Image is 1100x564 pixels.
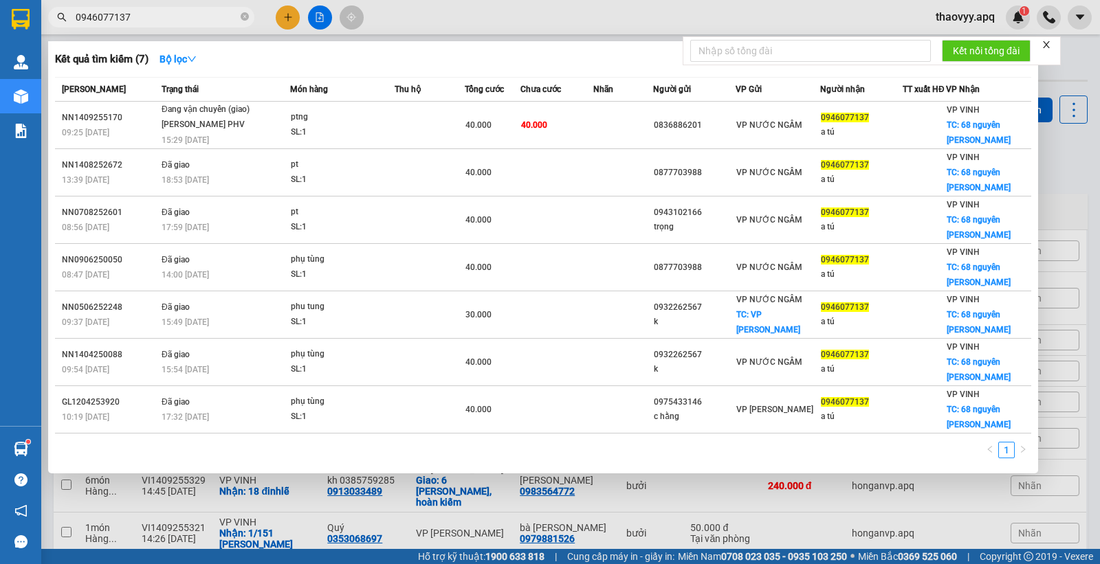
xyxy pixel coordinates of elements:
button: Bộ lọcdown [148,48,208,70]
span: 15:29 [DATE] [162,135,209,145]
span: 40.000 [465,357,492,367]
span: 40.000 [465,120,492,130]
span: VP NƯỚC NGẦM [736,262,802,272]
div: ptng [291,110,394,125]
span: VP VINH [947,153,980,162]
span: 14:00 [DATE] [162,270,209,280]
img: solution-icon [14,124,28,138]
span: 40.000 [465,215,492,225]
div: SL: 1 [291,220,394,235]
span: 09:25 [DATE] [62,128,109,137]
div: a tú [821,362,902,376]
span: VP VINH [947,390,980,399]
span: Người gửi [653,84,691,94]
span: VP VINH [947,295,980,304]
button: Kết nối tổng đài [942,40,1031,62]
span: VP Gửi [736,84,762,94]
input: Tìm tên, số ĐT hoặc mã đơn [76,10,238,25]
span: 40.000 [465,168,492,177]
span: right [1019,445,1027,453]
span: 08:47 [DATE] [62,270,109,280]
div: NN0906250050 [62,253,157,267]
span: VP [PERSON_NAME] [736,405,813,414]
div: 0836886201 [654,118,735,133]
span: 0946077137 [821,255,869,264]
span: Trạng thái [162,84,199,94]
div: [PERSON_NAME] PHV [162,117,265,133]
span: 0946077137 [821,113,869,122]
span: 10:19 [DATE] [62,412,109,422]
strong: Bộ lọc [159,54,197,65]
span: Món hàng [290,84,328,94]
span: VP NƯỚC NGẦM [736,357,802,367]
span: Đã giao [162,255,190,264]
span: TC: 68 nguyên [PERSON_NAME] [947,168,1011,192]
span: VP NƯỚC NGẦM [736,168,802,177]
img: warehouse-icon [14,55,28,69]
span: 08:56 [DATE] [62,223,109,232]
div: NN1409255170 [62,111,157,125]
h3: Kết quả tìm kiếm ( 7 ) [55,52,148,67]
span: VP NƯỚC NGẦM [736,215,802,225]
div: SL: 1 [291,125,394,140]
span: question-circle [14,473,27,486]
span: TC: 68 nguyên [PERSON_NAME] [947,310,1011,335]
li: 1 [998,442,1015,458]
img: warehouse-icon [14,89,28,104]
span: Đã giao [162,160,190,170]
div: SL: 1 [291,172,394,188]
span: 0946077137 [821,160,869,170]
span: TC: VP [PERSON_NAME] [736,310,800,335]
div: c hằng [654,409,735,424]
span: 0946077137 [821,302,869,312]
span: VP VINH [947,105,980,115]
div: Đang vận chuyển (giao) [162,102,265,117]
span: Đã giao [162,207,190,217]
div: 0943102166 [654,205,735,220]
span: VP Nhận [946,84,980,94]
span: 09:54 [DATE] [62,365,109,374]
div: phụ tùng [291,252,394,267]
div: NN1404250088 [62,348,157,362]
div: trọng [654,220,735,234]
span: Thu hộ [395,84,421,94]
div: a tú [821,220,902,234]
span: 0946077137 [821,350,869,359]
span: 0946077137 [821,397,869,407]
span: VP VINH [947,342,980,352]
button: left [982,442,998,458]
span: [PERSON_NAME] [62,84,126,94]
span: TC: 68 nguyên [PERSON_NAME] [947,120,1011,145]
span: search [57,12,67,22]
span: 18:53 [DATE] [162,175,209,185]
div: SL: 1 [291,409,394,425]
span: close-circle [241,12,249,21]
div: pt [291,157,394,172]
span: Chưa cước [520,84,561,94]
div: phụ tùng [291,394,394,409]
span: 09:37 [DATE] [62,317,109,327]
div: a tú [821,315,902,329]
div: k [654,315,735,329]
div: SL: 1 [291,315,394,330]
span: 0946077137 [821,207,869,217]
span: Đã giao [162,397,190,407]
span: 30.000 [465,310,492,319]
a: 1 [999,442,1014,458]
span: VP NƯỚC NGẦM [736,120,802,130]
div: pt [291,205,394,220]
li: Previous Page [982,442,998,458]
span: TC: 68 nguyên [PERSON_NAME] [947,405,1011,429]
img: warehouse-icon [14,442,28,456]
div: 0877703988 [654,166,735,180]
span: TC: 68 nguyên [PERSON_NAME] [947,357,1011,382]
input: Nhập số tổng đài [690,40,931,62]
div: NN1408252672 [62,158,157,172]
span: Kết nối tổng đài [953,43,1020,58]
span: 40.000 [465,262,492,272]
span: close-circle [241,11,249,24]
span: Nhãn [593,84,613,94]
div: SL: 1 [291,362,394,377]
span: message [14,535,27,548]
li: Next Page [1015,442,1031,458]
